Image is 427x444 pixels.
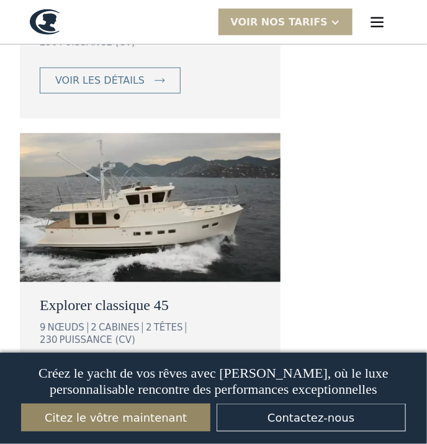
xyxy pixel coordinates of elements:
[99,322,140,334] font: CABINES
[40,298,169,314] font: Explorer classique 45
[40,322,46,334] font: 9
[60,335,135,346] font: PUISSANCE (CV)
[357,2,397,42] div: menu
[155,78,165,83] img: icône
[154,322,183,334] font: TÊTES
[45,411,187,424] font: Citez le vôtre maintenant
[218,9,353,35] div: VOIR nos tarifs
[55,74,145,86] font: voir les détails
[20,133,281,282] img: yachts à moteur longue distance
[146,322,152,334] font: 2
[38,365,389,397] font: Créez le yacht de vos rêves avec [PERSON_NAME], où le luxe personnalisable rencontre des performa...
[267,411,354,424] font: Contactez-nous
[40,335,58,346] font: 230
[91,322,97,334] font: 2
[40,68,181,94] a: voir les détails
[40,295,261,317] a: Explorer classique 45
[217,404,406,432] a: Contactez-nous
[21,404,210,432] a: Citez le vôtre maintenant
[231,16,328,28] font: VOIR nos tarifs
[30,9,60,35] a: maison
[48,322,84,334] font: NŒUDS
